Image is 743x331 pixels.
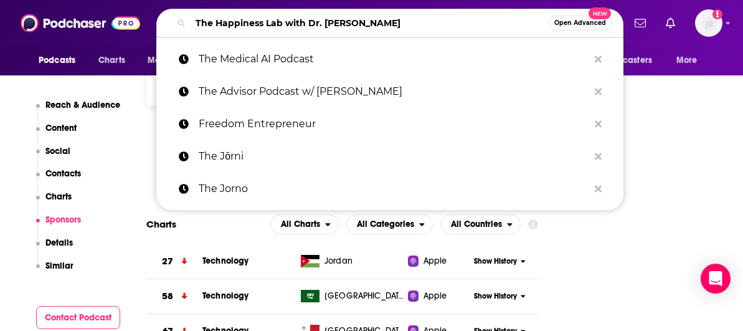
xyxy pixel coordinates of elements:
[199,173,589,205] p: The Jorno
[36,100,121,123] button: Reach & Audience
[30,49,92,72] button: open menu
[470,256,529,267] button: Show History
[156,108,623,140] a: Freedom Entrepreneur
[146,279,202,314] a: 58
[36,237,73,261] button: Details
[90,49,133,72] a: Charts
[21,11,140,35] img: Podchaser - Follow, Share and Rate Podcasts
[346,214,433,234] button: open menu
[156,140,623,173] a: The Jōrni
[45,123,77,133] p: Content
[162,289,173,304] h3: 58
[148,52,192,69] span: Monitoring
[281,220,320,229] span: All Charts
[156,43,623,75] a: The Medical AI Podcast
[554,20,606,26] span: Open Advanced
[36,168,82,191] button: Contacts
[45,100,120,110] p: Reach & Audience
[36,306,121,329] button: Contact Podcast
[202,290,249,301] a: Technology
[39,52,75,69] span: Podcasts
[474,291,517,302] span: Show History
[36,261,74,284] button: Similar
[346,214,433,234] h2: Categories
[695,9,722,37] button: Show profile menu
[440,214,521,234] h2: Countries
[199,108,589,140] p: Freedom Entrepreneur
[296,255,408,267] a: Jordan
[162,254,173,269] h3: 27
[199,43,589,75] p: The Medical AI Podcast
[202,256,249,266] a: Technology
[156,75,623,108] a: The Advisor Podcast w/ [PERSON_NAME]
[695,9,722,37] img: User Profile
[139,49,208,72] button: open menu
[45,191,72,202] p: Charts
[270,214,339,234] button: open menu
[584,49,670,72] button: open menu
[549,16,612,31] button: Open AdvancedNew
[146,244,202,279] a: 27
[712,9,722,19] svg: Add a profile image
[199,75,589,108] p: The Advisor Podcast w/ Stacey Chillemi
[156,9,623,37] div: Search podcasts, credits, & more...
[661,12,680,34] a: Show notifications dropdown
[199,140,589,173] p: The Jōrni
[45,146,70,156] p: Social
[156,173,623,205] a: The Jorno
[36,214,82,237] button: Sponsors
[424,255,447,267] span: Apple
[408,290,470,302] a: Apple
[695,9,722,37] span: Logged in as KTMSseat4
[451,220,502,229] span: All Countries
[324,255,353,267] span: Jordan
[45,214,81,225] p: Sponsors
[270,214,339,234] h2: Platforms
[296,290,408,302] a: [GEOGRAPHIC_DATA]
[45,261,73,271] p: Similar
[470,291,529,302] button: Show History
[98,52,125,69] span: Charts
[408,255,470,267] a: Apple
[36,123,77,146] button: Content
[357,220,414,229] span: All Categories
[36,191,72,214] button: Charts
[676,52,698,69] span: More
[45,168,81,179] p: Contacts
[630,12,651,34] a: Show notifications dropdown
[701,264,731,294] div: Open Intercom Messenger
[474,256,517,267] span: Show History
[589,7,611,19] span: New
[440,214,521,234] button: open menu
[45,237,73,248] p: Details
[424,290,447,302] span: Apple
[146,218,176,230] h2: Charts
[324,290,405,302] span: Saudi Arabia
[36,146,71,169] button: Social
[668,49,713,72] button: open menu
[191,13,549,33] input: Search podcasts, credits, & more...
